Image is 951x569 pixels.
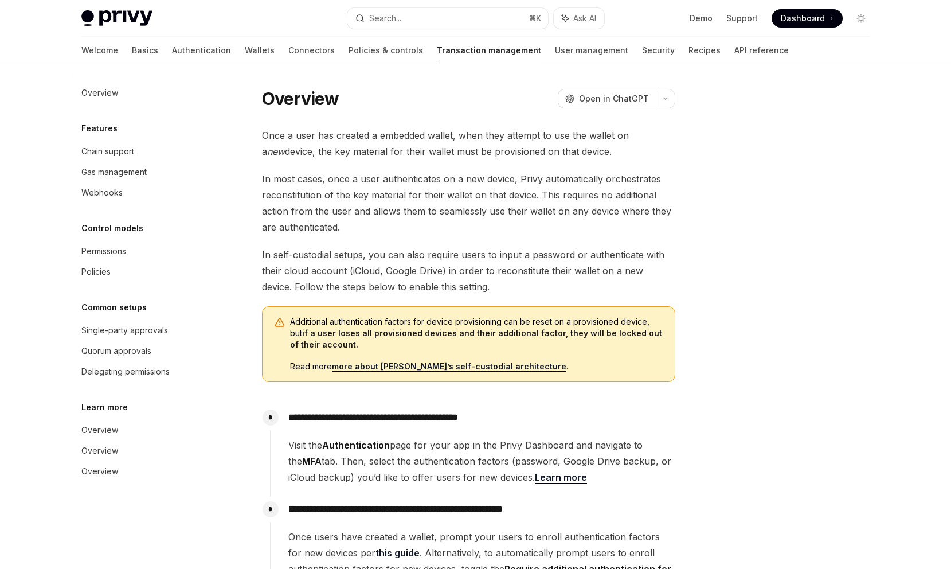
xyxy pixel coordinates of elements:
a: more about [PERSON_NAME]’s self-custodial architecture [332,361,566,372]
svg: Warning [274,317,285,329]
span: ⌘ K [529,14,541,23]
a: Dashboard [772,9,843,28]
a: Wallets [245,37,275,64]
a: Gas management [72,162,219,182]
a: Policies & controls [349,37,423,64]
button: Open in ChatGPT [558,89,656,108]
span: Open in ChatGPT [579,93,649,104]
a: Demo [690,13,713,24]
a: Single-party approvals [72,320,219,341]
h5: Features [81,122,118,135]
div: Chain support [81,145,134,158]
em: new [267,146,285,157]
h1: Overview [262,88,339,109]
a: Security [642,37,675,64]
span: Dashboard [781,13,825,24]
div: Overview [81,423,118,437]
span: In most cases, once a user authenticates on a new device, Privy automatically orchestrates recons... [262,171,675,235]
a: Overview [72,441,219,461]
button: Search...⌘K [347,8,548,29]
span: Read more . [290,361,663,372]
a: Overview [72,420,219,441]
a: Basics [132,37,158,64]
div: Delegating permissions [81,365,170,379]
div: Gas management [81,165,147,179]
div: Overview [81,465,118,478]
div: Permissions [81,244,126,258]
a: Connectors [288,37,335,64]
strong: if a user loses all provisioned devices and their additional factor, they will be locked out of t... [290,328,662,349]
a: Overview [72,461,219,482]
img: light logo [81,10,152,26]
a: Support [726,13,758,24]
a: Authentication [172,37,231,64]
strong: MFA [302,455,322,467]
a: Transaction management [437,37,541,64]
span: Additional authentication factors for device provisioning can be reset on a provisioned device, but [290,316,663,350]
span: In self-custodial setups, you can also require users to input a password or authenticate with the... [262,247,675,295]
div: Quorum approvals [81,344,151,358]
div: Overview [81,86,118,100]
div: Webhooks [81,186,123,200]
div: Overview [81,444,118,458]
a: Quorum approvals [72,341,219,361]
a: Chain support [72,141,219,162]
button: Toggle dark mode [852,9,870,28]
strong: Authentication [322,439,390,451]
h5: Learn more [81,400,128,414]
a: User management [555,37,628,64]
span: Visit the page for your app in the Privy Dashboard and navigate to the tab. Then, select the auth... [288,437,675,485]
a: Learn more [535,471,587,484]
a: Recipes [688,37,721,64]
button: Ask AI [554,8,604,29]
h5: Common setups [81,301,147,314]
h5: Control models [81,221,143,235]
div: Search... [369,11,401,25]
a: API reference [734,37,789,64]
a: Policies [72,262,219,282]
a: Webhooks [72,182,219,203]
a: Delegating permissions [72,361,219,382]
span: Once a user has created a embedded wallet, when they attempt to use the wallet on a device, the k... [262,127,675,159]
a: Welcome [81,37,118,64]
a: Overview [72,83,219,103]
span: Ask AI [573,13,596,24]
div: Policies [81,265,111,279]
a: this guide [375,547,420,559]
a: Permissions [72,241,219,262]
div: Single-party approvals [81,324,168,337]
